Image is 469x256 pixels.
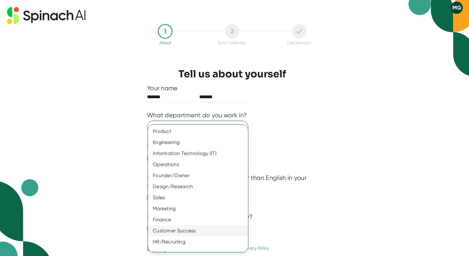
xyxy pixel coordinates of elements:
[148,192,253,203] div: Sales
[148,159,253,170] div: Operations
[148,170,253,181] div: Founder/Owner
[148,148,253,159] div: Information Technology (IT)
[148,137,253,148] div: Engineering
[148,203,253,214] div: Marketing
[148,236,253,247] div: HR/Recruiting
[148,126,253,137] div: Product
[148,181,253,192] div: Design/Research
[148,225,253,236] div: Customer Success
[148,214,253,225] div: Finance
